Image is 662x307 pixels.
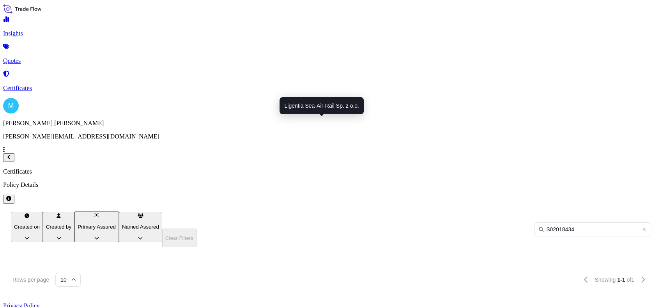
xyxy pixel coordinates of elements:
p: Certificates [3,168,659,175]
p: [PERSON_NAME][EMAIL_ADDRESS][DOMAIN_NAME] [3,133,659,140]
p: [PERSON_NAME] [PERSON_NAME] [3,120,659,127]
p: Clear Filters [165,235,193,241]
button: createdOn Filter options [11,212,43,242]
span: M [8,102,14,110]
span: Showing [595,276,616,284]
p: Insights [3,30,659,37]
a: Certificates [3,71,659,92]
a: Quotes [3,44,659,64]
p: Certificates [3,85,659,92]
p: Created by [46,224,71,230]
span: Rows per page [12,276,49,284]
p: Policy Details [3,181,659,188]
a: Insights [3,17,659,37]
span: Ligentia Sea-Air-Rail Sp. z o.o. [284,102,359,110]
span: 1-1 [617,276,625,284]
button: createdBy Filter options [43,212,74,242]
button: distributor Filter options [74,211,119,242]
p: Created on [14,224,40,230]
p: Named Assured [122,224,159,230]
p: Quotes [3,57,659,64]
span: of 1 [627,276,634,284]
button: cargoOwner Filter options [119,212,162,242]
button: Clear Filters [162,229,196,247]
p: Primary Assured [78,224,116,230]
input: Search Certificate or Reference... [534,222,651,236]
